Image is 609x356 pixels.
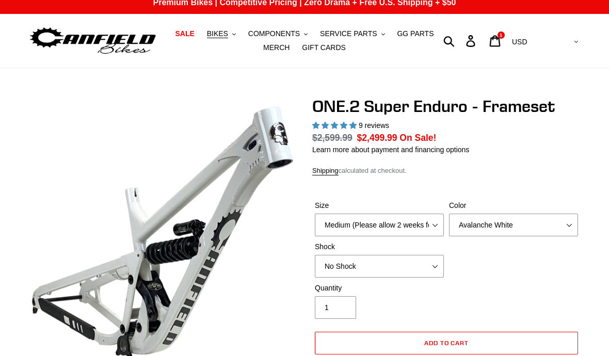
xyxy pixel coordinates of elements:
span: GG PARTS [397,29,434,38]
span: SERVICE PARTS [320,29,377,38]
a: GIFT CARDS [297,41,351,55]
span: 5.00 stars [312,121,359,130]
a: 1 [484,30,508,52]
label: Shock [315,241,444,252]
a: SALE [170,27,199,41]
span: On Sale! [399,131,436,144]
a: Shipping [312,167,339,175]
button: Add to cart [315,332,578,354]
span: MERCH [263,43,290,52]
span: $2,499.99 [357,133,397,143]
s: $2,599.99 [312,133,352,143]
span: SALE [175,29,194,38]
label: Quantity [315,283,444,294]
span: COMPONENTS [248,29,300,38]
button: COMPONENTS [243,27,313,41]
button: SERVICE PARTS [315,27,390,41]
span: BIKES [207,29,228,38]
a: MERCH [258,41,295,55]
h1: ONE.2 Super Enduro - Frameset [312,96,581,116]
a: Learn more about payment and financing options [312,145,469,154]
button: BIKES [202,27,241,41]
span: GIFT CARDS [302,43,346,52]
div: calculated at checkout. [312,166,581,176]
span: 1 [500,33,502,38]
span: 9 reviews [359,121,389,130]
label: Color [449,200,578,211]
img: Canfield Bikes [28,25,157,57]
span: Add to cart [424,339,469,347]
a: GG PARTS [392,27,439,41]
label: Size [315,200,444,211]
